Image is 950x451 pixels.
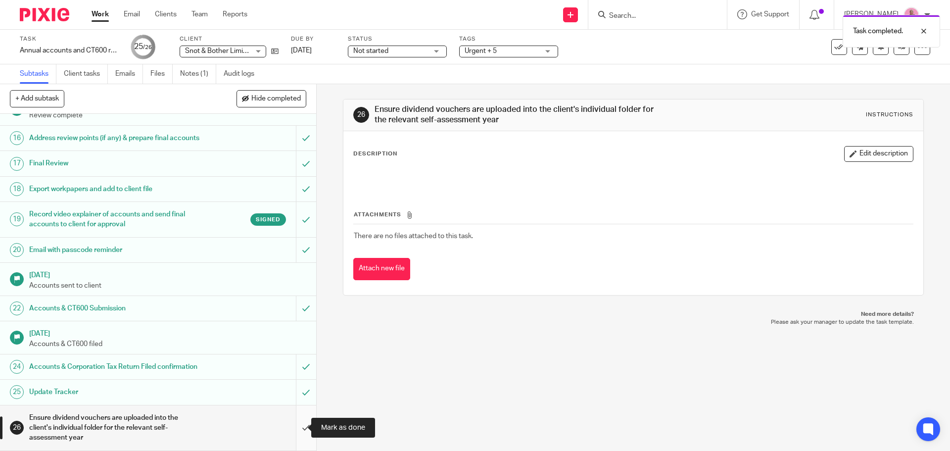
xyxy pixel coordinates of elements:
button: Hide completed [237,90,306,107]
div: 26 [10,421,24,435]
span: Signed [256,215,281,224]
a: Reports [223,9,247,19]
label: Client [180,35,279,43]
p: Review complete [29,110,306,120]
div: 20 [10,243,24,257]
h1: Accounts & Corporation Tax Return Filed confirmation [29,359,200,374]
span: There are no files attached to this task. [354,233,473,240]
div: 26 [353,107,369,123]
a: Team [191,9,208,19]
a: Emails [115,64,143,84]
span: Snot & Bother Limited [185,48,253,54]
div: 25 [134,41,152,52]
h1: [DATE] [29,268,306,280]
h1: Final Review [29,156,200,171]
small: /26 [143,45,152,50]
a: Files [150,64,173,84]
h1: Ensure dividend vouchers are uploaded into the client's individual folder for the relevant self-a... [375,104,655,126]
span: [DATE] [291,47,312,54]
a: Audit logs [224,64,262,84]
p: Accounts & CT600 filed [29,339,306,349]
button: Attach new file [353,258,410,280]
p: Description [353,150,397,158]
button: Edit description [844,146,913,162]
label: Status [348,35,447,43]
p: Please ask your manager to update the task template. [353,318,913,326]
div: 19 [10,212,24,226]
button: + Add subtask [10,90,64,107]
a: Email [124,9,140,19]
a: Client tasks [64,64,108,84]
div: 22 [10,301,24,315]
h1: Accounts & CT600 Submission [29,301,200,316]
label: Tags [459,35,558,43]
span: Urgent + 5 [465,48,497,54]
img: Bio%20-%20Kemi%20.png [903,7,919,23]
h1: Export workpapers and add to client file [29,182,200,197]
div: 24 [10,360,24,374]
a: Notes (1) [180,64,216,84]
div: 18 [10,182,24,196]
a: Clients [155,9,177,19]
img: Pixie [20,8,69,21]
a: Work [92,9,109,19]
span: Not started [353,48,388,54]
div: Annual accounts and CT600 return [20,46,119,55]
h1: Record video explainer of accounts and send final accounts to client for approval [29,207,200,232]
span: Hide completed [251,95,301,103]
h1: Update Tracker [29,385,200,400]
h1: Email with passcode reminder [29,243,200,257]
label: Task [20,35,119,43]
div: 17 [10,157,24,171]
div: 16 [10,131,24,145]
h1: Address review points (if any) & prepare final accounts [29,131,200,146]
a: Subtasks [20,64,56,84]
div: 25 [10,385,24,399]
label: Due by [291,35,335,43]
p: Accounts sent to client [29,281,306,291]
span: Attachments [354,212,401,217]
h1: [DATE] [29,326,306,339]
p: Task completed. [853,26,903,36]
p: Need more details? [353,310,913,318]
h1: Ensure dividend vouchers are uploaded into the client's individual folder for the relevant self-a... [29,410,200,446]
div: Instructions [866,111,913,119]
